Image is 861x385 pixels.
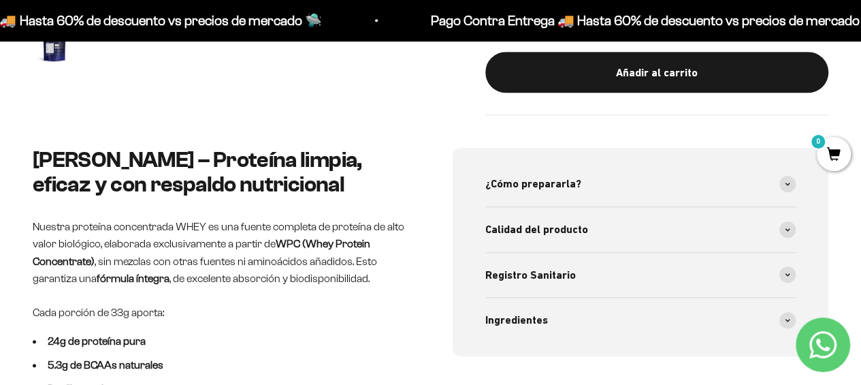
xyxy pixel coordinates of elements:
summary: Calidad del producto [485,207,796,252]
span: Registro Sanitario [485,266,576,284]
a: 0 [817,148,851,163]
span: Enviar [223,235,280,258]
summary: Registro Sanitario [485,253,796,298]
div: Detalles sobre ingredientes "limpios" [16,95,282,119]
img: Proteína Whey - Vainilla [33,20,76,64]
div: Comparativa con otros productos similares [16,177,282,201]
button: Enviar [222,235,282,258]
p: Nuestra proteína concentrada WHEY es una fuente completa de proteína de alto valor biológico, ela... [33,218,409,288]
div: País de origen de ingredientes [16,123,282,147]
span: Ingredientes [485,311,548,329]
h2: [PERSON_NAME] – Proteína limpia, eficaz y con respaldo nutricional [33,148,409,196]
summary: Ingredientes [485,298,796,343]
mark: 0 [810,134,826,150]
strong: WPC (Whey Protein Concentrate) [33,238,370,267]
p: Cada porción de 33g aporta: [33,304,409,322]
span: ¿Cómo prepararla? [485,175,581,193]
summary: ¿Cómo prepararla? [485,161,796,206]
button: Añadir al carrito [485,52,828,93]
div: Certificaciones de calidad [16,150,282,174]
strong: fórmula íntegra [97,273,169,284]
span: Calidad del producto [485,221,588,238]
p: Para decidirte a comprar este suplemento, ¿qué información específica sobre su pureza, origen o c... [16,22,282,84]
strong: 24g de proteína pura [48,335,146,347]
input: Otra (por favor especifica) [45,205,280,228]
button: Ir al artículo 7 [33,20,76,68]
div: Añadir al carrito [513,64,801,82]
strong: 5.3g de BCAAs naturales [48,359,163,371]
